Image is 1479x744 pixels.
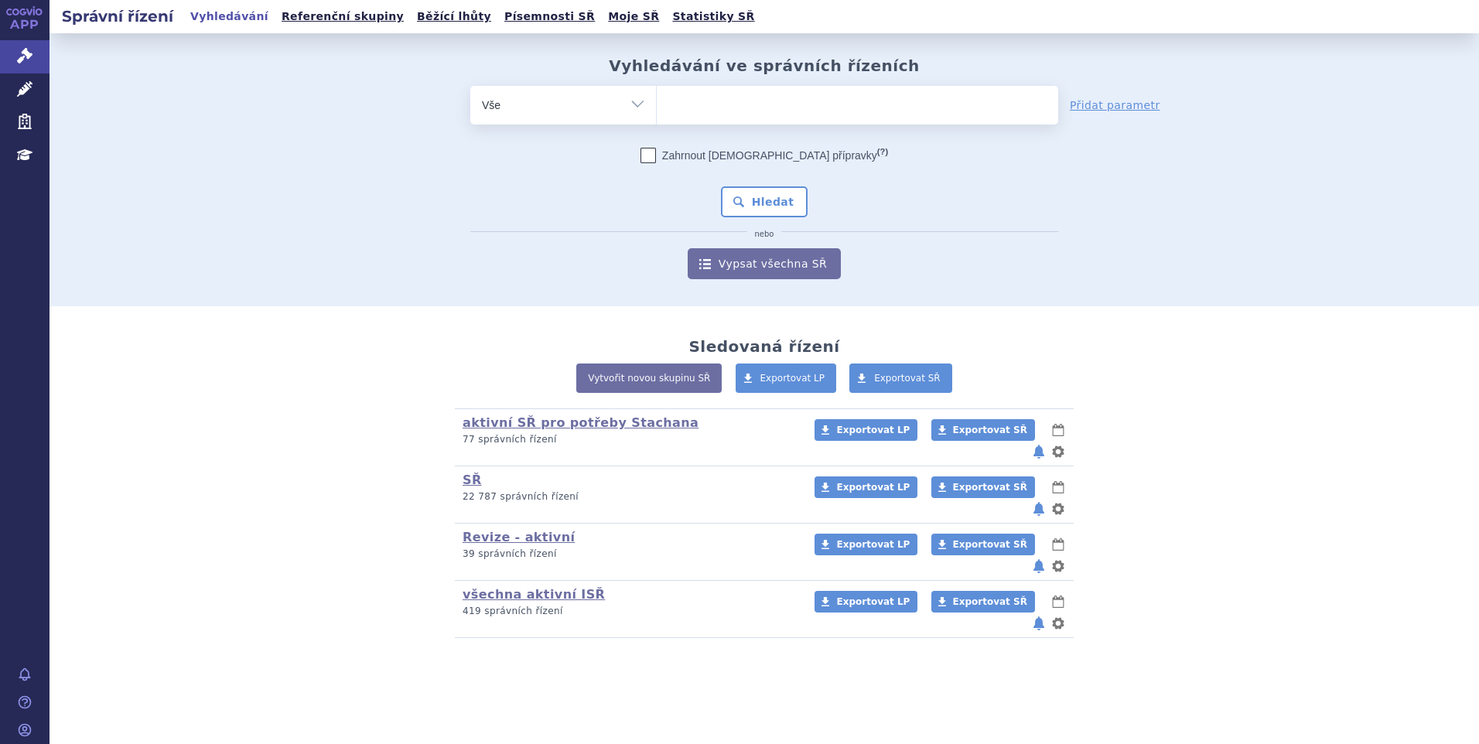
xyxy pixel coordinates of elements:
[836,425,910,435] span: Exportovat LP
[463,490,794,503] p: 22 787 správních řízení
[953,539,1027,550] span: Exportovat SŘ
[931,476,1035,498] a: Exportovat SŘ
[463,587,605,602] a: všechna aktivní ISŘ
[1050,535,1066,554] button: lhůty
[874,373,941,384] span: Exportovat SŘ
[849,363,952,393] a: Exportovat SŘ
[277,6,408,27] a: Referenční skupiny
[463,433,794,446] p: 77 správních řízení
[688,337,839,356] h2: Sledovaná řízení
[1050,557,1066,575] button: nastavení
[463,530,575,544] a: Revize - aktivní
[412,6,496,27] a: Běžící lhůty
[688,248,841,279] a: Vypsat všechna SŘ
[603,6,664,27] a: Moje SŘ
[815,419,917,441] a: Exportovat LP
[1050,500,1066,518] button: nastavení
[736,363,837,393] a: Exportovat LP
[1031,557,1047,575] button: notifikace
[463,548,794,561] p: 39 správních řízení
[815,476,917,498] a: Exportovat LP
[836,596,910,607] span: Exportovat LP
[953,425,1027,435] span: Exportovat SŘ
[1050,592,1066,611] button: lhůty
[463,605,794,618] p: 419 správních řízení
[836,482,910,493] span: Exportovat LP
[815,534,917,555] a: Exportovat LP
[1050,421,1066,439] button: lhůty
[953,596,1027,607] span: Exportovat SŘ
[931,419,1035,441] a: Exportovat SŘ
[747,230,782,239] i: nebo
[1070,97,1160,113] a: Přidat parametr
[721,186,808,217] button: Hledat
[1050,442,1066,461] button: nastavení
[836,539,910,550] span: Exportovat LP
[609,56,920,75] h2: Vyhledávání ve správních řízeních
[931,591,1035,613] a: Exportovat SŘ
[877,147,888,157] abbr: (?)
[500,6,599,27] a: Písemnosti SŘ
[463,473,482,487] a: SŘ
[1031,442,1047,461] button: notifikace
[186,6,273,27] a: Vyhledávání
[463,415,699,430] a: aktivní SŘ pro potřeby Stachana
[815,591,917,613] a: Exportovat LP
[640,148,888,163] label: Zahrnout [DEMOGRAPHIC_DATA] přípravky
[931,534,1035,555] a: Exportovat SŘ
[576,363,722,393] a: Vytvořit novou skupinu SŘ
[760,373,825,384] span: Exportovat LP
[1031,500,1047,518] button: notifikace
[953,482,1027,493] span: Exportovat SŘ
[1050,478,1066,497] button: lhůty
[1050,614,1066,633] button: nastavení
[1031,614,1047,633] button: notifikace
[50,5,186,27] h2: Správní řízení
[668,6,759,27] a: Statistiky SŘ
